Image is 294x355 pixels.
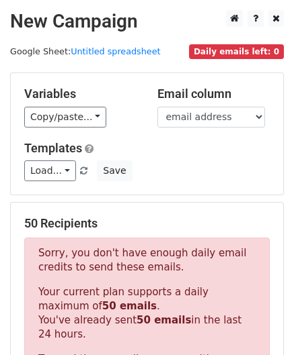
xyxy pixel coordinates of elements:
a: Untitled spreadsheet [71,46,160,56]
h5: Variables [24,87,137,101]
a: Copy/paste... [24,107,106,128]
strong: 50 emails [102,300,157,312]
strong: 50 emails [137,314,191,326]
h5: Email column [157,87,270,101]
p: Sorry, you don't have enough daily email credits to send these emails. [38,246,256,274]
h2: New Campaign [10,10,284,33]
a: Daily emails left: 0 [189,46,284,56]
a: Load... [24,160,76,181]
iframe: Chat Widget [227,291,294,355]
small: Google Sheet: [10,46,161,56]
p: Your current plan supports a daily maximum of . You've already sent in the last 24 hours. [38,285,256,342]
span: Daily emails left: 0 [189,44,284,59]
h5: 50 Recipients [24,216,270,231]
button: Save [97,160,132,181]
a: Templates [24,141,82,155]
